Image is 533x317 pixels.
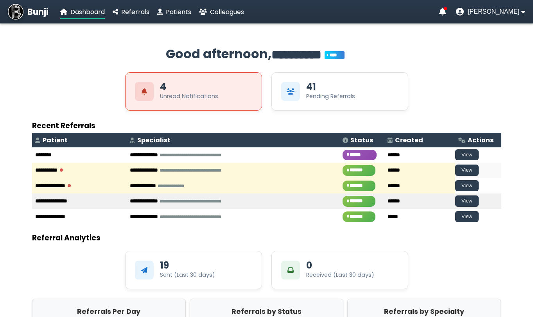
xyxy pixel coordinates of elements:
[306,92,355,100] div: Pending Referrals
[125,72,262,111] div: View Unread Notifications
[306,261,312,270] div: 0
[127,133,339,147] th: Specialist
[439,8,446,16] a: Notifications
[160,261,169,270] div: 19
[455,165,479,176] button: View
[8,4,48,20] a: Bunji
[210,7,244,16] span: Colleagues
[455,180,479,192] button: View
[339,133,384,147] th: Status
[455,211,479,222] button: View
[60,7,105,17] a: Dashboard
[70,7,105,16] span: Dashboard
[160,271,215,279] div: Sent (Last 30 days)
[306,82,316,91] div: 41
[113,7,149,17] a: Referrals
[455,149,479,161] button: View
[306,271,374,279] div: Received (Last 30 days)
[32,232,501,244] h3: Referral Analytics
[27,5,48,18] span: Bunji
[456,8,525,16] button: User menu
[160,92,218,100] div: Unread Notifications
[271,251,408,289] div: 0Received (Last 30 days)
[455,195,479,207] button: View
[325,51,345,59] span: You’re on Plus!
[157,7,191,17] a: Patients
[121,7,149,16] span: Referrals
[166,7,191,16] span: Patients
[32,45,501,64] h2: Good afternoon,
[32,120,501,131] h3: Recent Referrals
[160,82,166,91] div: 4
[384,133,455,147] th: Created
[32,133,127,147] th: Patient
[199,7,244,17] a: Colleagues
[271,72,408,111] div: View Pending Referrals
[468,8,519,15] span: [PERSON_NAME]
[8,4,23,20] img: Bunji Dental Referral Management
[455,133,501,147] th: Actions
[125,251,262,289] div: 19Sent (Last 30 days)
[192,306,341,317] h2: Referrals by Status
[34,306,183,317] h2: Referrals Per Day
[350,306,499,317] h2: Referrals by Specialty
